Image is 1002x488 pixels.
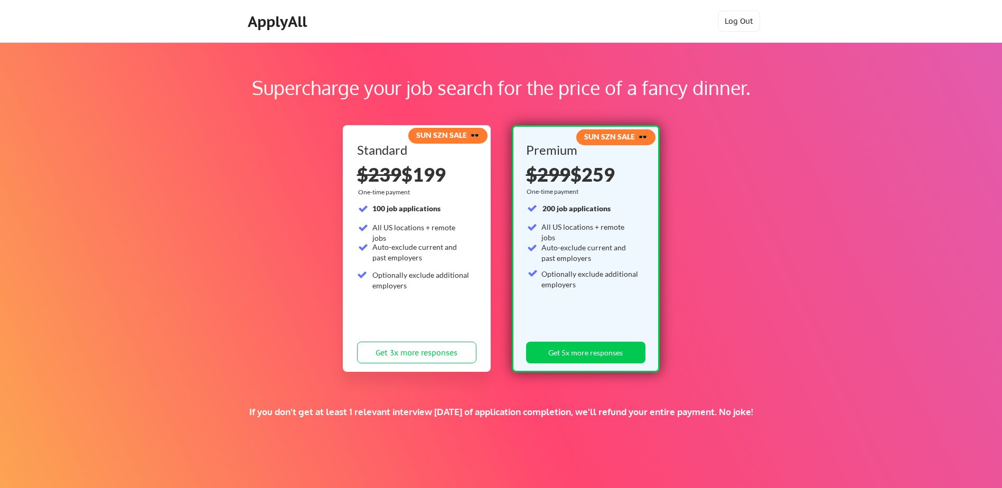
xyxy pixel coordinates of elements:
div: Auto-exclude current and past employers [372,242,470,262]
div: $259 [526,165,642,184]
strong: 100 job applications [372,204,441,213]
strong: SUN SZN SALE 🕶️ [416,130,479,139]
button: Log Out [718,11,760,32]
div: One-time payment [358,188,413,196]
div: Supercharge your job search for the price of a fancy dinner. [68,73,934,102]
s: $239 [357,163,401,186]
div: One-time payment [527,187,582,196]
s: $299 [526,163,570,186]
div: Standard [357,144,473,156]
div: If you don't get at least 1 relevant interview [DATE] of application completion, we'll refund you... [183,406,819,418]
div: $199 [357,165,476,184]
div: Premium [526,144,642,156]
button: Get 3x more responses [357,342,476,363]
strong: 200 job applications [542,204,611,213]
div: Optionally exclude additional employers [541,269,639,289]
div: All US locations + remote jobs [372,222,470,243]
div: Auto-exclude current and past employers [541,242,639,263]
strong: SUN SZN SALE 🕶️ [584,132,647,141]
button: Get 5x more responses [526,342,645,363]
div: All US locations + remote jobs [541,222,639,242]
div: ApplyAll [248,13,310,31]
div: Optionally exclude additional employers [372,270,470,290]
